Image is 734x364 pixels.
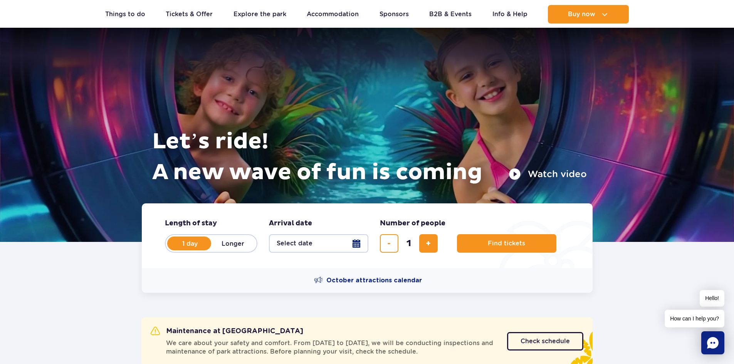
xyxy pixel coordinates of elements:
[165,219,217,228] span: Length of stay
[665,310,724,327] span: How can I help you?
[307,5,359,23] a: Accommodation
[142,203,593,268] form: Planning your visit to Park of Poland
[166,5,213,23] a: Tickets & Offer
[568,11,595,18] span: Buy now
[269,219,312,228] span: Arrival date
[380,219,445,228] span: Number of people
[419,234,438,253] button: add ticket
[521,338,570,344] span: Check schedule
[233,5,286,23] a: Explore the park
[507,332,583,351] a: Check schedule
[700,290,724,307] span: Hello!
[166,339,498,356] span: We care about your safety and comfort. From [DATE] to [DATE], we will be conducting inspections a...
[105,5,145,23] a: Things to do
[429,5,472,23] a: B2B & Events
[548,5,629,23] button: Buy now
[400,234,418,253] input: number of tickets
[326,276,422,285] span: October attractions calendar
[457,234,556,253] button: Find tickets
[314,276,422,285] a: October attractions calendar
[152,126,587,188] h1: Let’s ride! A new wave of fun is coming
[380,5,409,23] a: Sponsors
[492,5,527,23] a: Info & Help
[151,327,303,336] h2: Maintenance at [GEOGRAPHIC_DATA]
[701,331,724,354] div: Chat
[168,235,212,252] label: 1 day
[488,240,525,247] span: Find tickets
[380,234,398,253] button: remove ticket
[509,168,587,180] button: Watch video
[211,235,255,252] label: Longer
[269,234,368,253] button: Select date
